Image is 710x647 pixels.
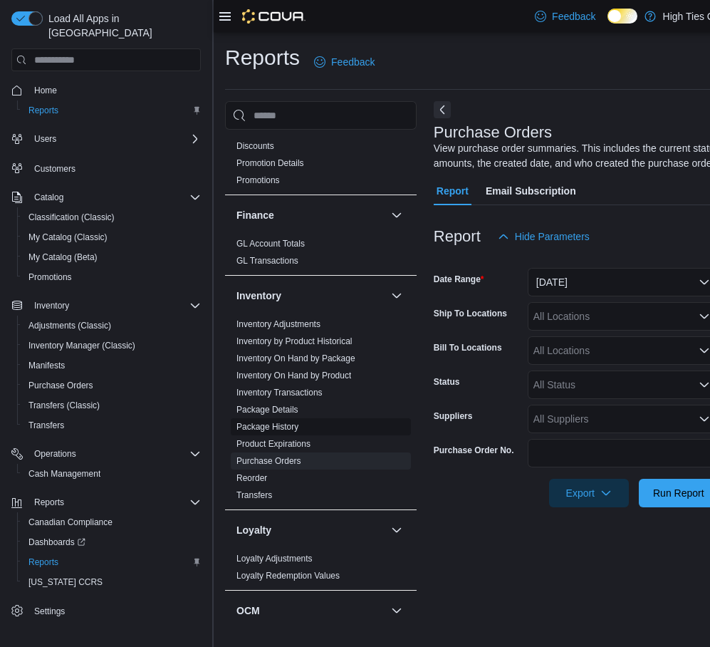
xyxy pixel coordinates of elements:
span: Purchase Orders [23,377,201,394]
button: My Catalog (Classic) [17,227,207,247]
button: Reports [28,494,70,511]
span: [US_STATE] CCRS [28,576,103,588]
span: Reports [28,557,58,568]
button: Promotions [17,267,207,287]
span: Inventory On Hand by Package [236,353,355,364]
span: Loyalty Adjustments [236,553,313,564]
a: Reorder [236,473,267,483]
button: OCM [388,602,405,619]
a: [US_STATE] CCRS [23,574,108,591]
a: Inventory On Hand by Product [236,371,351,381]
a: Feedback [529,2,601,31]
span: Feedback [331,55,375,69]
h3: Report [434,228,481,245]
button: Open list of options [699,413,710,425]
span: Report [437,177,469,205]
button: Inventory Manager (Classic) [17,336,207,356]
span: Adjustments (Classic) [28,320,111,331]
span: Loyalty Redemption Values [236,570,340,581]
a: My Catalog (Classic) [23,229,113,246]
img: Cova [242,9,306,24]
button: Classification (Classic) [17,207,207,227]
h3: Purchase Orders [434,124,552,141]
a: Loyalty Adjustments [236,554,313,564]
span: Email Subscription [486,177,576,205]
button: Operations [28,445,82,462]
span: Dashboards [28,537,85,548]
a: Cash Management [23,465,106,482]
a: Promotion Details [236,158,304,168]
span: Manifests [23,357,201,374]
span: Promotions [28,271,72,283]
button: Reports [6,492,207,512]
a: Manifests [23,357,71,374]
a: Package Details [236,405,298,415]
span: Inventory [34,300,69,311]
a: Loyalty Redemption Values [236,571,340,581]
div: Finance [225,235,417,275]
h1: Reports [225,43,300,72]
a: Discounts [236,141,274,151]
span: Inventory Manager (Classic) [28,340,135,351]
a: Inventory by Product Historical [236,336,353,346]
button: Cash Management [17,464,207,484]
span: Inventory Transactions [236,387,323,398]
a: Transfers [236,490,272,500]
button: Manifests [17,356,207,376]
a: Inventory On Hand by Package [236,353,355,363]
button: Transfers [17,415,207,435]
a: Feedback [308,48,380,76]
span: Inventory On Hand by Product [236,370,351,381]
a: Transfers (Classic) [23,397,105,414]
span: Transfers [236,490,272,501]
a: Reports [23,102,64,119]
button: Operations [6,444,207,464]
span: Washington CCRS [23,574,201,591]
span: Package Details [236,404,298,415]
a: GL Account Totals [236,239,305,249]
a: Classification (Classic) [23,209,120,226]
span: Export [558,479,620,507]
button: Hide Parameters [492,222,595,251]
span: Purchase Orders [236,455,301,467]
button: Inventory [236,289,385,303]
a: Promotions [23,269,78,286]
span: Operations [34,448,76,460]
button: Finance [388,207,405,224]
button: Inventory [28,297,75,314]
button: Finance [236,208,385,222]
button: Users [6,129,207,149]
button: Purchase Orders [17,376,207,395]
a: Promotions [236,175,280,185]
span: Package History [236,421,298,433]
button: Adjustments (Classic) [17,316,207,336]
span: Cash Management [28,468,100,480]
a: Inventory Manager (Classic) [23,337,141,354]
span: Reorder [236,472,267,484]
a: Inventory Adjustments [236,319,320,329]
input: Dark Mode [607,9,637,24]
button: Next [434,101,451,118]
a: My Catalog (Beta) [23,249,103,266]
span: Dashboards [23,534,201,551]
span: Dark Mode [607,24,608,24]
span: Product Expirations [236,438,310,450]
span: My Catalog (Classic) [23,229,201,246]
button: Home [6,80,207,100]
a: Purchase Orders [23,377,99,394]
button: Open list of options [699,379,710,390]
span: Classification (Classic) [28,212,115,223]
span: Customers [34,163,75,175]
span: My Catalog (Beta) [28,252,98,263]
span: Reports [23,554,201,571]
a: Package History [236,422,298,432]
span: Operations [28,445,201,462]
button: Canadian Compliance [17,512,207,532]
span: Discounts [236,140,274,152]
span: Feedback [552,9,595,24]
span: Inventory [28,297,201,314]
span: Reports [34,497,64,508]
span: Promotion Details [236,157,304,169]
label: Ship To Locations [434,308,507,319]
a: Home [28,82,63,99]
